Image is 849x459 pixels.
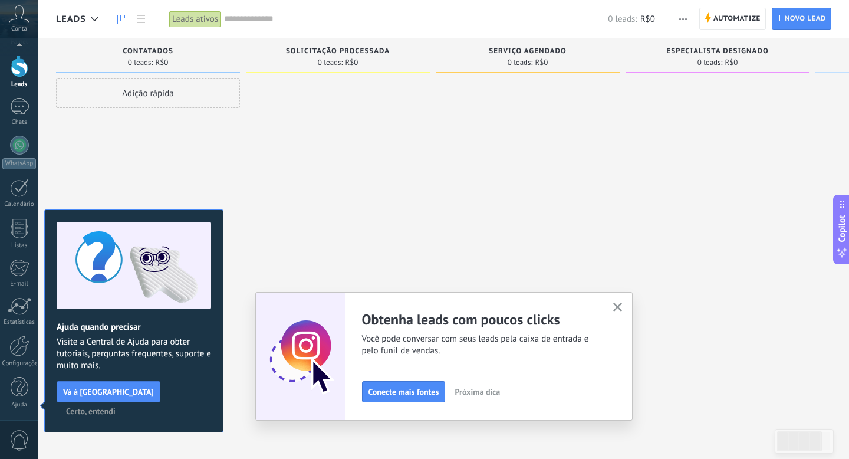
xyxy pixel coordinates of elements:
div: Solicitação processada [252,47,424,57]
span: Copilot [836,215,848,242]
div: Estatísticas [2,319,37,326]
a: Lista [131,8,151,31]
span: 0 leads: [508,59,533,66]
h2: Obtenha leads com poucos clicks [362,310,599,329]
span: R$0 [345,59,358,66]
span: Próxima dica [455,388,500,396]
span: R$0 [535,59,548,66]
div: Configurações [2,360,37,368]
div: Serviço agendado [442,47,614,57]
span: Novo lead [785,8,826,29]
span: Solicitação processada [286,47,390,55]
span: Conta [11,25,27,33]
div: Calendário [2,201,37,208]
div: Leads ativos [169,11,221,28]
button: Vá à [GEOGRAPHIC_DATA] [57,381,160,402]
span: Visite a Central de Ajuda para obter tutoriais, perguntas frequentes, suporte e muito mais. [57,336,211,372]
span: Você pode conversar com seus leads pela caixa de entrada e pelo funil de vendas. [362,333,599,357]
div: Contatados [62,47,234,57]
span: 0 leads: [318,59,343,66]
span: Certo, entendi [66,407,116,415]
span: R$0 [155,59,168,66]
button: Certo, entendi [61,402,121,420]
a: Automatize [699,8,766,30]
a: Leads [111,8,131,31]
span: Contatados [123,47,173,55]
span: Especialista designado [666,47,768,55]
span: R$0 [640,14,655,25]
div: Ajuda [2,401,37,409]
span: R$0 [725,59,738,66]
span: 0 leads: [608,14,637,25]
span: Conecte mais fontes [368,388,439,396]
span: Serviço agendado [489,47,566,55]
div: WhatsApp [2,158,36,169]
h2: Ajuda quando precisar [57,322,211,333]
div: Leads [2,81,37,88]
span: Leads [56,14,86,25]
button: Conecte mais fontes [362,381,446,402]
span: 0 leads: [697,59,723,66]
span: 0 leads: [128,59,153,66]
a: Novo lead [772,8,831,30]
span: Vá à [GEOGRAPHIC_DATA] [63,388,154,396]
span: Automatize [713,8,761,29]
div: Especialista designado [631,47,804,57]
div: Listas [2,242,37,250]
div: E-mail [2,280,37,288]
button: Mais [674,8,692,30]
div: Adição rápida [56,78,240,108]
div: Chats [2,119,37,126]
button: Próxima dica [449,383,505,401]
